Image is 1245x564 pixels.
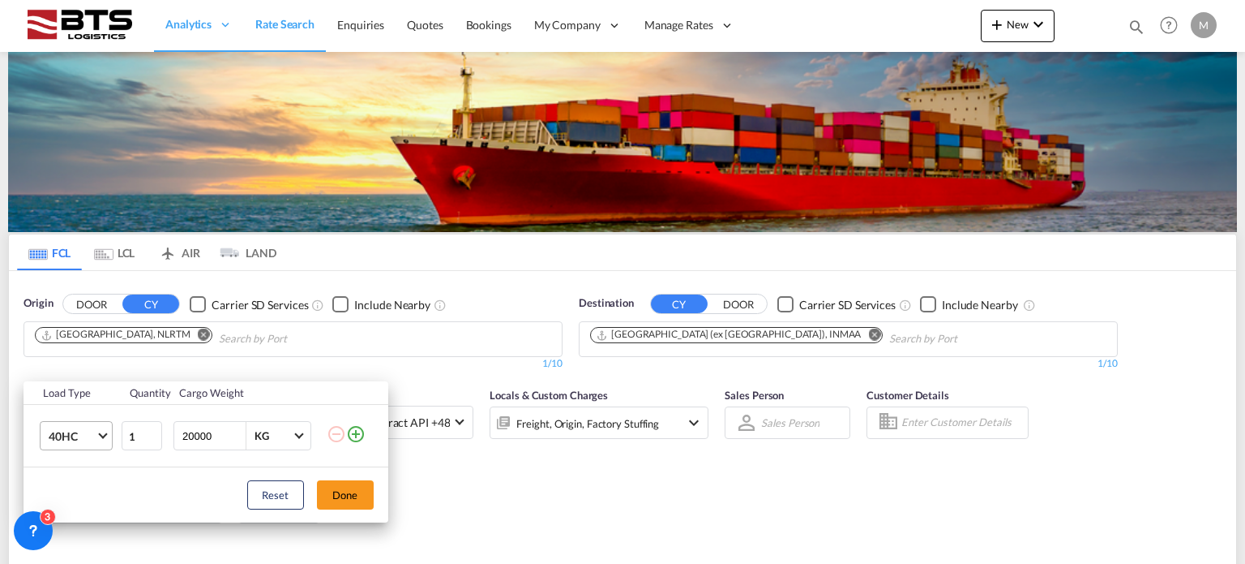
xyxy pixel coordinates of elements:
span: 40HC [49,428,96,445]
md-select: Choose: 40HC [40,421,113,450]
input: Enter Weight [181,422,246,450]
button: Reset [247,480,304,510]
th: Load Type [24,381,120,405]
div: KG [255,429,269,442]
button: Done [317,480,374,510]
md-icon: icon-plus-circle-outline [346,424,366,444]
div: Cargo Weight [179,385,317,400]
md-icon: icon-minus-circle-outline [327,424,346,444]
th: Quantity [120,381,170,405]
input: Qty [122,421,162,450]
